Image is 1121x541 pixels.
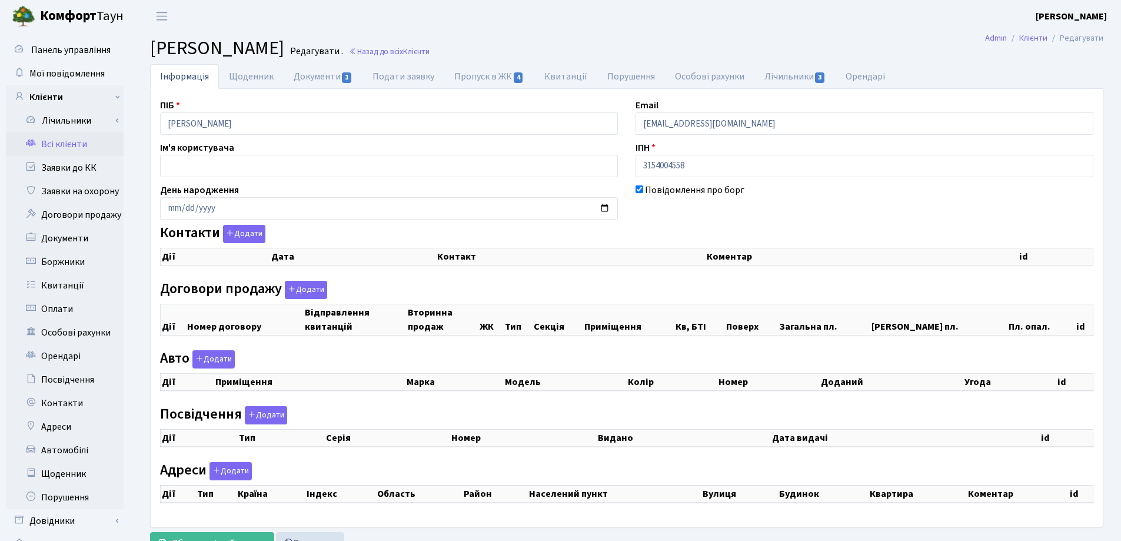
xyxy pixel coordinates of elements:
[6,439,124,462] a: Автомобілі
[305,485,376,502] th: Індекс
[636,141,656,155] label: ІПН
[6,132,124,156] a: Всі клієнти
[161,248,271,265] th: Дії
[6,227,124,250] a: Документи
[161,374,215,391] th: Дії
[504,374,627,391] th: Модель
[6,486,124,509] a: Порушення
[6,62,124,85] a: Мої повідомлення
[285,281,327,299] button: Договори продажу
[160,98,180,112] label: ПІБ
[870,304,1007,335] th: [PERSON_NAME] пл.
[6,415,124,439] a: Адреси
[450,429,597,446] th: Номер
[771,429,1040,446] th: Дата видачі
[504,304,533,335] th: Тип
[29,67,105,80] span: Мої повідомлення
[40,6,97,25] b: Комфорт
[6,203,124,227] a: Договори продажу
[147,6,177,26] button: Переключити навігацію
[282,278,327,299] a: Додати
[12,5,35,28] img: logo.png
[674,304,725,335] th: Кв, БТІ
[665,64,754,89] a: Особові рахунки
[192,350,235,369] button: Авто
[1075,304,1093,335] th: id
[209,462,252,480] button: Адреси
[405,374,504,391] th: Марка
[362,64,444,89] a: Подати заявку
[6,274,124,297] a: Квитанції
[31,44,111,57] span: Панель управління
[1056,374,1093,391] th: id
[284,64,362,89] a: Документи
[214,374,405,391] th: Приміщення
[6,462,124,486] a: Щоденник
[160,462,252,480] label: Адреси
[436,248,706,265] th: Контакт
[223,225,265,243] button: Контакти
[701,485,778,502] th: Вулиця
[985,32,1007,44] a: Admin
[1040,429,1093,446] th: id
[207,460,252,480] a: Додати
[160,141,234,155] label: Ім'я користувача
[161,304,187,335] th: Дії
[186,304,303,335] th: Номер договору
[407,304,479,335] th: Вторинна продаж
[6,38,124,62] a: Панель управління
[514,72,523,83] span: 4
[161,485,197,502] th: Дії
[779,304,871,335] th: Загальна пл.
[242,404,287,424] a: Додати
[706,248,1018,265] th: Коментар
[717,374,820,391] th: Номер
[597,429,771,446] th: Видано
[6,156,124,180] a: Заявки до КК
[238,429,325,446] th: Тип
[14,109,124,132] a: Лічильники
[160,281,327,299] label: Договори продажу
[6,321,124,344] a: Особові рахунки
[6,344,124,368] a: Орендарі
[534,64,597,89] a: Квитанції
[778,485,869,502] th: Будинок
[160,350,235,369] label: Авто
[1036,10,1107,23] b: [PERSON_NAME]
[820,374,963,391] th: Доданий
[196,485,236,502] th: Тип
[1036,9,1107,24] a: [PERSON_NAME]
[403,46,430,57] span: Клієнти
[6,509,124,533] a: Довідники
[463,485,528,502] th: Район
[967,485,1069,502] th: Коментар
[220,223,265,244] a: Додати
[1047,32,1103,45] li: Редагувати
[815,72,824,83] span: 3
[160,183,239,197] label: День народження
[376,485,463,502] th: Область
[304,304,407,335] th: Відправлення квитанцій
[245,406,287,424] button: Посвідчення
[219,64,284,89] a: Щоденник
[645,183,744,197] label: Повідомлення про борг
[444,64,534,89] a: Пропуск в ЖК
[478,304,504,335] th: ЖК
[963,374,1056,391] th: Угода
[325,429,450,446] th: Серія
[150,64,219,89] a: Інформація
[237,485,305,502] th: Країна
[533,304,583,335] th: Секція
[636,98,658,112] label: Email
[270,248,436,265] th: Дата
[288,46,343,57] small: Редагувати .
[161,429,238,446] th: Дії
[967,26,1121,51] nav: breadcrumb
[349,46,430,57] a: Назад до всіхКлієнти
[6,180,124,203] a: Заявки на охорону
[583,304,674,335] th: Приміщення
[6,391,124,415] a: Контакти
[342,72,351,83] span: 1
[160,406,287,424] label: Посвідчення
[627,374,717,391] th: Колір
